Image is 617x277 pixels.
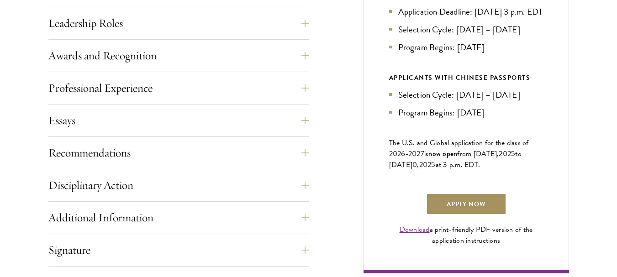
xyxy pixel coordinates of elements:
[428,148,457,159] span: now open
[389,72,543,84] div: APPLICANTS WITH CHINESE PASSPORTS
[431,159,435,170] span: 5
[48,174,309,196] button: Disciplinary Action
[389,23,543,36] li: Selection Cycle: [DATE] – [DATE]
[400,224,430,235] a: Download
[389,224,543,246] div: a print-friendly PDF version of the application instructions
[457,148,499,159] span: from [DATE],
[389,148,522,170] span: to [DATE]
[401,148,405,159] span: 6
[48,239,309,261] button: Signature
[389,88,543,101] li: Selection Cycle: [DATE] – [DATE]
[426,193,506,215] a: Apply Now
[48,110,309,131] button: Essays
[48,207,309,229] button: Additional Information
[48,142,309,164] button: Recommendations
[389,137,529,159] span: The U.S. and Global application for the class of 202
[436,159,480,170] span: at 3 p.m. EDT.
[424,148,429,159] span: is
[417,159,419,170] span: ,
[48,12,309,34] button: Leadership Roles
[419,159,432,170] span: 202
[389,106,543,119] li: Program Begins: [DATE]
[499,148,511,159] span: 202
[421,148,424,159] span: 7
[412,159,417,170] span: 0
[389,5,543,18] li: Application Deadline: [DATE] 3 p.m. EDT
[406,148,421,159] span: -202
[389,41,543,54] li: Program Begins: [DATE]
[48,45,309,67] button: Awards and Recognition
[511,148,515,159] span: 5
[48,77,309,99] button: Professional Experience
